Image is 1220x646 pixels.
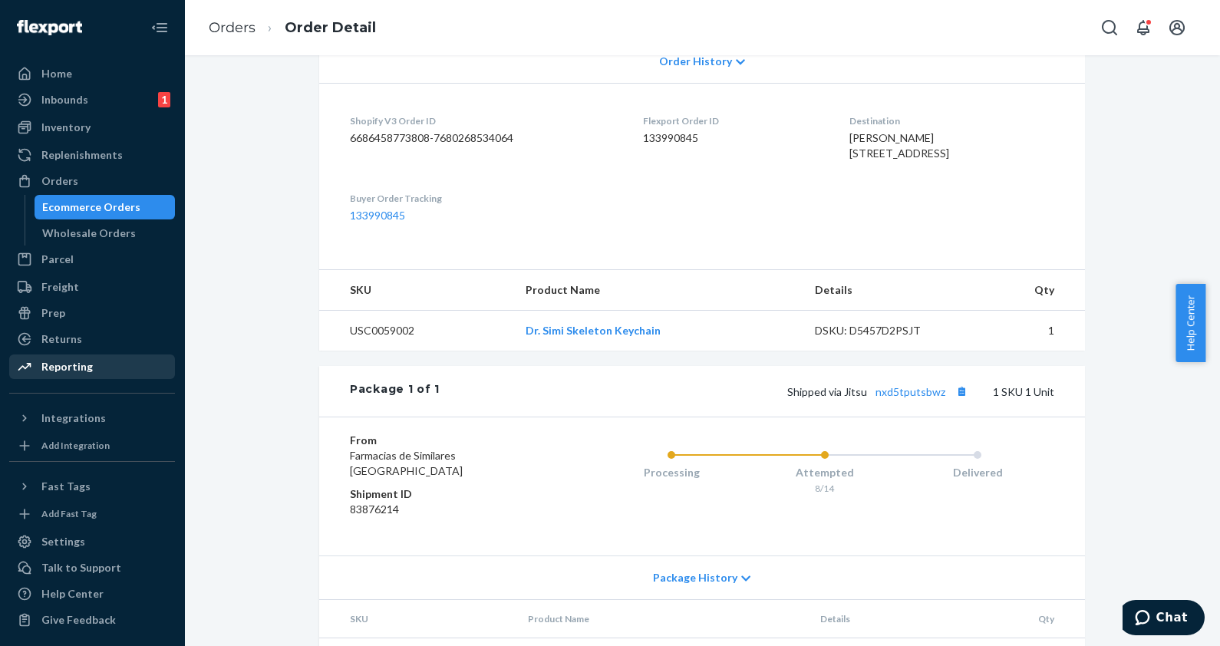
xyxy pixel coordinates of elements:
dt: Shopify V3 Order ID [350,114,618,127]
a: Freight [9,275,175,299]
a: Reporting [9,354,175,379]
a: Inventory [9,115,175,140]
div: Reporting [41,359,93,374]
td: 1 [971,311,1085,351]
a: Add Fast Tag [9,505,175,523]
button: Help Center [1175,284,1205,362]
th: Details [803,270,971,311]
div: DSKU: D5457D2PSJT [815,323,959,338]
span: [PERSON_NAME] [STREET_ADDRESS] [849,131,949,160]
div: Talk to Support [41,560,121,575]
div: Home [41,66,72,81]
th: Product Name [513,270,803,311]
div: Add Integration [41,439,110,452]
div: Freight [41,279,79,295]
th: Qty [977,600,1085,638]
div: Settings [41,534,85,549]
th: SKU [319,270,513,311]
button: Open account menu [1162,12,1192,43]
a: nxd5tputsbwz [875,385,945,398]
span: Farmacias de Similares [GEOGRAPHIC_DATA] [350,449,463,477]
button: Open notifications [1128,12,1159,43]
div: Replenishments [41,147,123,163]
div: Parcel [41,252,74,267]
div: Wholesale Orders [42,226,136,241]
div: Add Fast Tag [41,507,97,520]
dt: Flexport Order ID [643,114,824,127]
div: Integrations [41,410,106,426]
div: Fast Tags [41,479,91,494]
a: Ecommerce Orders [35,195,176,219]
dt: From [350,433,533,448]
a: Add Integration [9,437,175,455]
a: Parcel [9,247,175,272]
button: Talk to Support [9,555,175,580]
div: 8/14 [748,482,902,495]
dd: 83876214 [350,502,533,517]
div: Inbounds [41,92,88,107]
a: Help Center [9,582,175,606]
a: Home [9,61,175,86]
div: Processing [595,465,748,480]
div: Give Feedback [41,612,116,628]
button: Close Navigation [144,12,175,43]
button: Open Search Box [1094,12,1125,43]
dt: Shipment ID [350,486,533,502]
a: Settings [9,529,175,554]
button: Fast Tags [9,474,175,499]
a: Returns [9,327,175,351]
a: Orders [209,19,256,36]
a: Order Detail [285,19,376,36]
div: Orders [41,173,78,189]
div: 1 [158,92,170,107]
div: Prep [41,305,65,321]
dd: 133990845 [643,130,824,146]
iframe: Abre un widget desde donde se puede chatear con uno de los agentes [1123,600,1205,638]
th: Details [808,600,977,638]
div: Attempted [748,465,902,480]
div: Delivered [901,465,1054,480]
a: Dr. Simi Skeleton Keychain [526,324,661,337]
div: Package 1 of 1 [350,381,440,401]
a: Replenishments [9,143,175,167]
a: 133990845 [350,209,405,222]
ol: breadcrumbs [196,5,388,51]
button: Give Feedback [9,608,175,632]
a: Wholesale Orders [35,221,176,246]
span: Shipped via Jitsu [787,385,971,398]
button: Integrations [9,406,175,430]
div: Returns [41,331,82,347]
button: Copy tracking number [951,381,971,401]
dt: Destination [849,114,1054,127]
div: Help Center [41,586,104,602]
th: SKU [319,600,516,638]
span: Package History [653,570,737,585]
div: Ecommerce Orders [42,199,140,215]
span: Order History [659,54,732,69]
a: Prep [9,301,175,325]
a: Orders [9,169,175,193]
td: USC0059002 [319,311,513,351]
div: 1 SKU 1 Unit [440,381,1054,401]
dd: 6686458773808-7680268534064 [350,130,618,146]
th: Qty [971,270,1085,311]
a: Inbounds1 [9,87,175,112]
th: Product Name [516,600,808,638]
img: Flexport logo [17,20,82,35]
dt: Buyer Order Tracking [350,192,618,205]
div: Inventory [41,120,91,135]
